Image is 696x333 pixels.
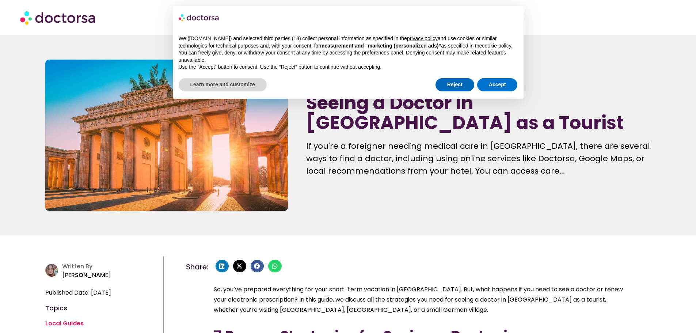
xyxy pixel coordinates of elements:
a: Local Guides [45,319,84,328]
button: Learn more and customize [179,78,267,91]
div: Share on linkedin [216,260,229,272]
div: Share on whatsapp [268,260,281,272]
img: logo [179,12,220,23]
p: So, you’ve prepared everything for your short-term vacation in [GEOGRAPHIC_DATA]. But, what happe... [214,284,623,315]
h1: Seeing a Doctor in [GEOGRAPHIC_DATA] as a Tourist [306,93,650,133]
img: author [45,264,58,277]
p: We ([DOMAIN_NAME]) and selected third parties (13) collect personal information as specified in t... [179,35,518,49]
strong: measurement and “marketing (personalized ads)” [320,43,441,49]
div: Share on x-twitter [233,260,246,272]
a: privacy policy [407,35,438,41]
h4: Share: [186,263,208,270]
span: Published Date: [DATE] [45,288,111,298]
div: If you're a foreigner needing medical care in [GEOGRAPHIC_DATA], there are several ways to find a... [306,140,650,177]
h4: Written By [62,263,159,270]
p: You can freely give, deny, or withdraw your consent at any time by accessing the preferences pane... [179,49,518,64]
h4: Topics [45,305,159,311]
button: Reject [436,78,474,91]
p: Use the “Accept” button to consent. Use the “Reject” button to continue without accepting. [179,64,518,71]
div: Share on facebook [251,260,264,272]
p: [PERSON_NAME] [62,270,159,280]
a: cookie policy [482,43,511,49]
button: Accept [477,78,518,91]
